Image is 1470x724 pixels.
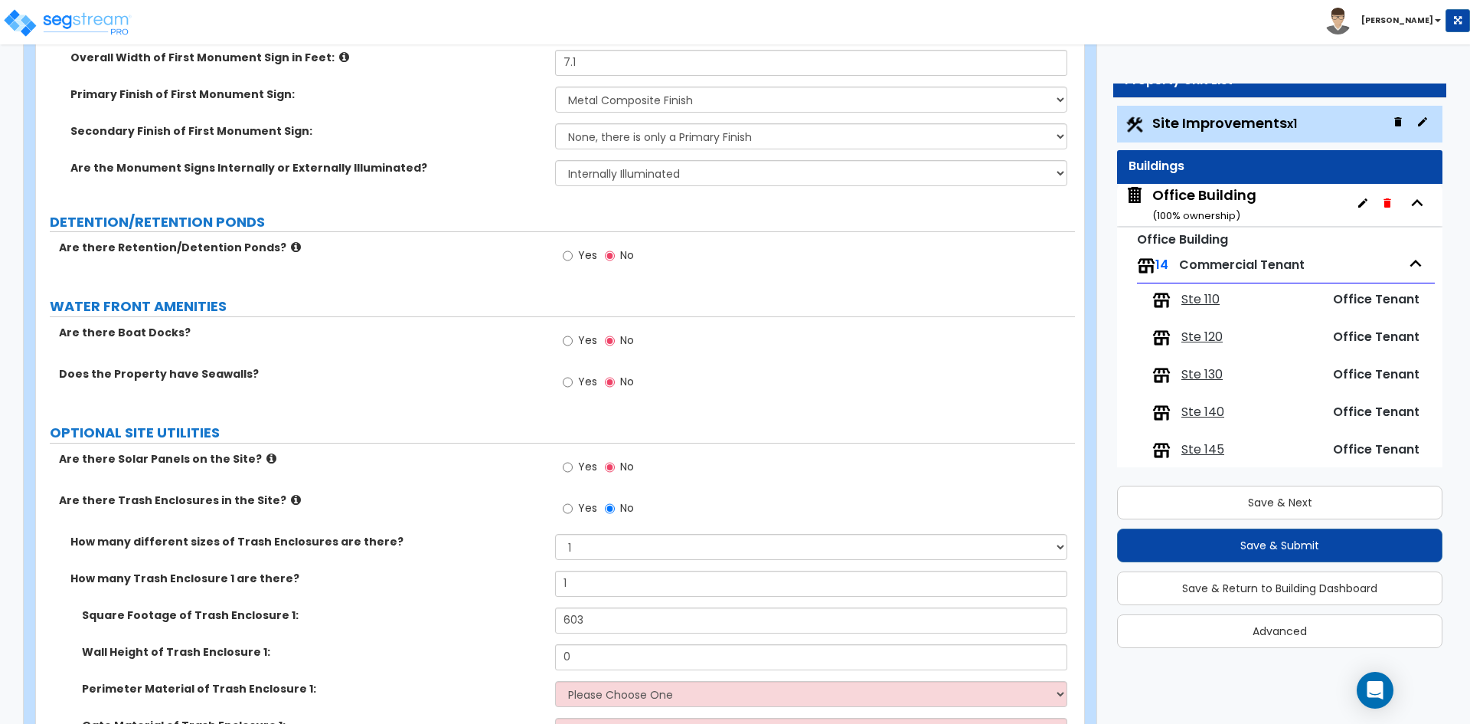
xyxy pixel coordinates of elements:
[605,247,615,264] input: No
[1152,185,1256,224] div: Office Building
[2,8,132,38] img: logo_pro_r.png
[620,247,634,263] span: No
[605,333,615,349] input: No
[59,366,544,382] label: Does the Property have Seawalls?
[1152,329,1171,347] img: tenants.png
[563,333,573,349] input: Yes
[563,374,573,391] input: Yes
[1125,115,1145,135] img: Construction.png
[1152,208,1240,223] small: ( 100 % ownership)
[59,240,544,255] label: Are there Retention/Detention Ponds?
[82,644,544,660] label: Wall Height of Trash Enclosure 1:
[1152,404,1171,422] img: tenants.png
[1179,256,1305,274] span: Commercial Tenant
[82,681,544,696] label: Perimeter Material of Trash Enclosure 1:
[1117,572,1442,605] button: Save & Return to Building Dashboard
[1155,256,1168,274] span: 14
[1333,328,1419,346] span: Office Tenant
[578,459,597,474] span: Yes
[59,493,544,508] label: Are there Trash Enclosures in the Site?
[620,459,634,474] span: No
[605,459,615,476] input: No
[1333,290,1419,308] span: Office Tenant
[70,50,544,65] label: Overall Width of First Monument Sign in Feet:
[50,296,1075,316] label: WATER FRONT AMENITIES
[620,333,634,348] span: No
[50,423,1075,443] label: OPTIONAL SITE UTILITIES
[70,160,544,175] label: Are the Monument Signs Internally or Externally Illuminated?
[59,325,544,340] label: Are there Boat Docks?
[563,459,573,476] input: Yes
[1357,672,1393,709] div: Open Intercom Messenger
[82,608,544,623] label: Square Footage of Trash Enclosure 1:
[1152,291,1171,310] img: tenants.png
[59,451,544,467] label: Are there Solar Panels on the Site?
[1152,441,1171,460] img: tenants.png
[578,247,597,263] span: Yes
[1125,185,1145,205] img: building.svg
[70,571,544,586] label: How many Trash Enclosure 1 are there?
[1181,291,1220,309] span: Ste 110
[605,500,615,517] input: No
[1152,366,1171,385] img: tenants.png
[578,500,597,516] span: Yes
[1117,486,1442,519] button: Save & Next
[1152,113,1297,133] span: Site Improvements
[1129,158,1431,175] div: Buildings
[620,374,634,389] span: No
[563,247,573,264] input: Yes
[291,241,301,253] i: click for more info!
[1137,231,1228,248] small: Office Building
[70,534,544,549] label: How many different sizes of Trash Enclosures are there?
[578,333,597,348] span: Yes
[70,123,544,139] label: Secondary Finish of First Monument Sign:
[1333,365,1419,383] span: Office Tenant
[605,374,615,391] input: No
[50,212,1075,232] label: DETENTION/RETENTION PONDS
[563,500,573,517] input: Yes
[70,87,544,102] label: Primary Finish of First Monument Sign:
[291,494,301,506] i: click for more info!
[1333,441,1419,458] span: Office Tenant
[339,51,349,63] i: click for more info!
[1181,404,1224,421] span: Ste 140
[578,374,597,389] span: Yes
[1333,403,1419,421] span: Office Tenant
[1361,15,1433,26] b: [PERSON_NAME]
[1137,257,1155,275] img: tenants.png
[1181,366,1223,384] span: Ste 130
[1325,8,1351,34] img: avatar.png
[1117,614,1442,648] button: Advanced
[1117,529,1442,562] button: Save & Submit
[1125,185,1256,224] span: Office Building
[1287,116,1297,132] small: x1
[1181,329,1223,346] span: Ste 120
[266,453,276,464] i: click for more info!
[620,500,634,516] span: No
[1181,441,1224,459] span: Ste 145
